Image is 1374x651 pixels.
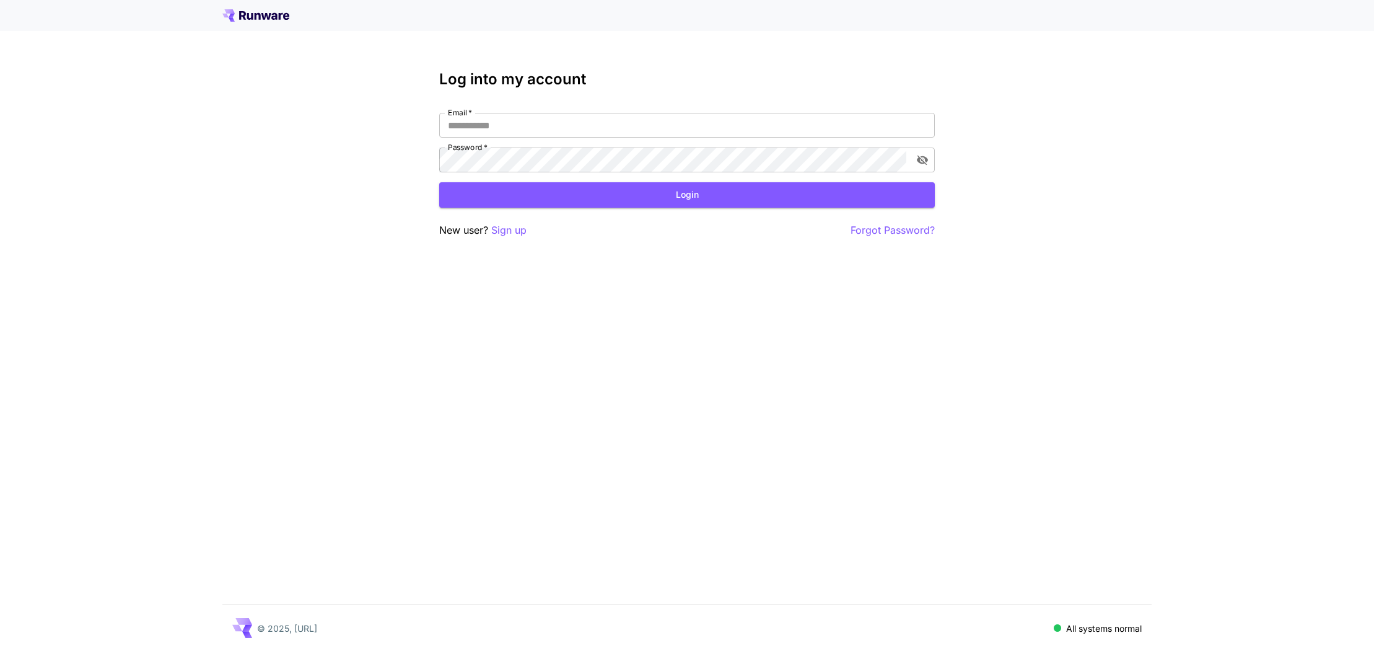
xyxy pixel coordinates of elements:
button: Forgot Password? [851,223,935,238]
label: Password [448,142,488,153]
button: Login [439,182,935,208]
button: toggle password visibility [911,149,934,171]
p: New user? [439,223,527,238]
label: Email [448,107,472,118]
p: © 2025, [URL] [257,622,317,635]
h3: Log into my account [439,71,935,88]
button: Sign up [491,223,527,238]
p: All systems normal [1066,622,1142,635]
